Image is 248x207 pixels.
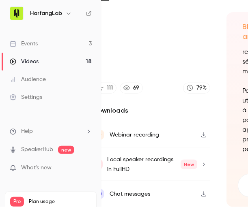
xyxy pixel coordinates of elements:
[93,83,116,94] a: 111
[82,164,92,172] iframe: Noticeable Trigger
[183,83,210,94] a: 79%
[108,155,197,174] div: Local speaker recordings in FullHD
[181,160,197,169] span: New
[21,145,53,154] a: SpeakerHub
[10,7,23,20] img: HarfangLab
[10,127,92,136] li: help-dropdown-opener
[93,106,210,115] h2: Downloads
[10,197,24,207] span: Pro
[110,189,150,199] div: Chat messages
[21,127,33,136] span: Help
[29,198,91,205] span: Plan usage
[10,58,39,66] div: Videos
[120,83,143,94] a: 69
[30,9,62,17] h6: HarfangLab
[58,146,74,154] span: new
[10,93,42,101] div: Settings
[110,130,159,140] div: Webinar recording
[133,84,139,92] div: 69
[10,40,38,48] div: Events
[196,84,207,92] div: 79 %
[21,164,52,172] span: What's new
[107,84,113,92] div: 111
[10,75,46,83] div: Audience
